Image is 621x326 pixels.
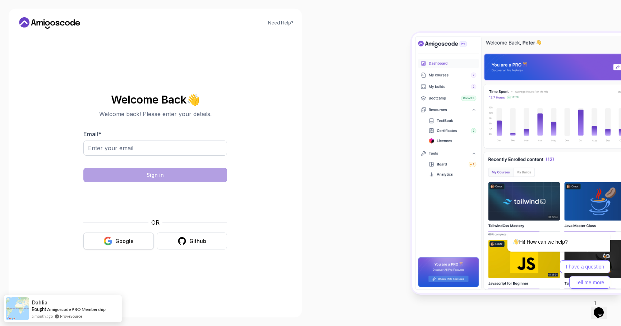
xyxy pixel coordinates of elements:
span: Dahlia [32,299,47,306]
img: Amigoscode Dashboard [412,33,621,294]
label: Email * [83,130,101,138]
iframe: chat widget [484,167,614,294]
span: a month ago [32,313,53,319]
div: Sign in [147,171,164,179]
a: ProveSource [60,313,82,319]
button: Google [83,233,154,249]
a: Home link [17,17,82,29]
span: Bought [32,306,46,312]
span: 👋 [187,94,200,105]
a: Amigoscode PRO Membership [47,307,106,312]
p: Welcome back! Please enter your details. [83,110,227,118]
button: Github [157,233,227,249]
img: provesource social proof notification image [6,297,29,320]
button: Sign in [83,168,227,182]
div: Google [115,238,134,245]
input: Enter your email [83,141,227,156]
a: Need Help? [268,20,293,26]
h2: Welcome Back [83,94,227,105]
iframe: Widget containing checkbox for hCaptcha security challenge [101,187,210,214]
div: Github [189,238,206,245]
iframe: chat widget [591,297,614,319]
p: OR [151,218,160,227]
